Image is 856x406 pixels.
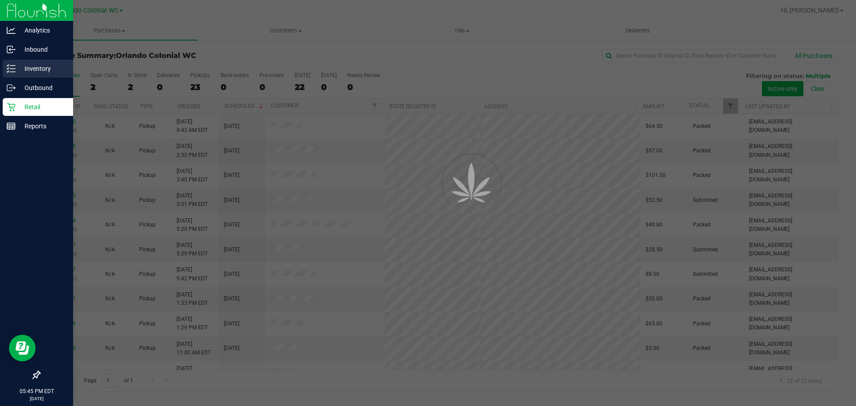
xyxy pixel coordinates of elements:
[16,25,69,36] p: Analytics
[16,102,69,112] p: Retail
[16,121,69,131] p: Reports
[4,387,69,395] p: 05:45 PM EDT
[7,64,16,73] inline-svg: Inventory
[16,63,69,74] p: Inventory
[7,83,16,92] inline-svg: Outbound
[9,335,36,361] iframe: Resource center
[7,122,16,131] inline-svg: Reports
[4,395,69,402] p: [DATE]
[7,45,16,54] inline-svg: Inbound
[7,103,16,111] inline-svg: Retail
[16,44,69,55] p: Inbound
[16,82,69,93] p: Outbound
[7,26,16,35] inline-svg: Analytics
